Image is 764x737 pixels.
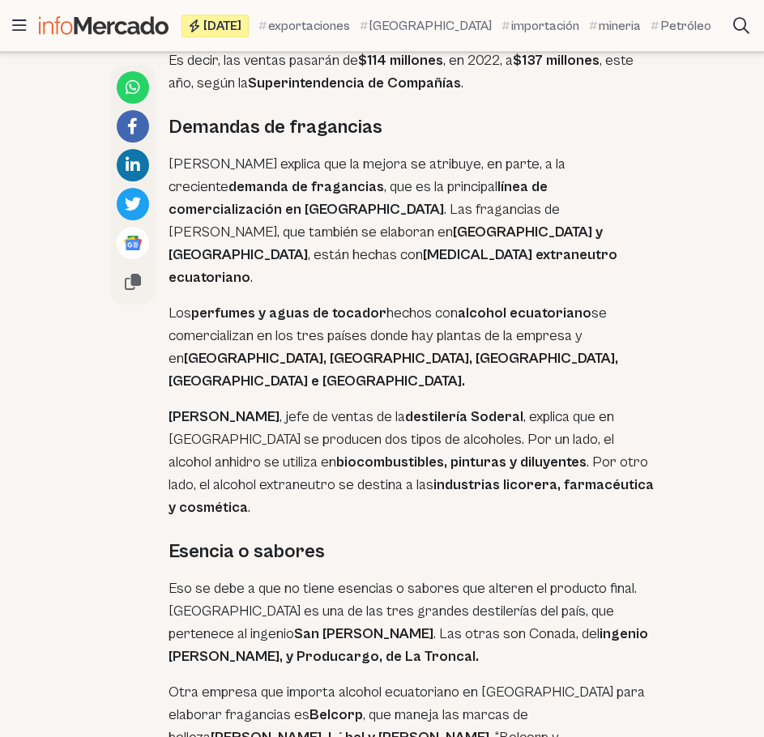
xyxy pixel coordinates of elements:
[169,302,655,393] p: Los hechos con se comercializan en los tres países donde hay plantas de la empresa y en
[309,706,363,723] strong: Belcorp
[228,178,384,195] strong: demanda de fragancias
[651,16,711,36] a: Petróleo
[191,305,386,322] strong: perfumes y aguas de tocador
[169,539,655,564] h2: Esencia o sabores
[169,153,655,289] p: [PERSON_NAME] explica que la mejora se atribuye, en parte, a la creciente , que es la principal ....
[660,16,711,36] span: Petróleo
[203,19,241,32] span: [DATE]
[599,16,641,36] span: mineria
[42,42,181,55] div: Dominio: [DOMAIN_NAME]
[190,96,258,106] div: Palabras clave
[405,408,523,425] strong: destilería Soderal
[589,16,641,36] a: mineria
[369,16,492,36] span: [GEOGRAPHIC_DATA]
[169,577,655,668] p: Eso se debe a que no tiene esencias o sabores que alteren el producto final. [GEOGRAPHIC_DATA] es...
[502,16,579,36] a: importación
[248,75,461,92] strong: Superintendencia de Compañías
[294,625,433,642] strong: San [PERSON_NAME]
[511,16,579,36] span: importación
[173,94,186,107] img: tab_keywords_by_traffic_grey.svg
[26,26,39,39] img: logo_orange.svg
[123,233,143,253] img: Google News logo
[458,305,591,322] strong: alcohol ecuatoriano
[169,408,280,425] strong: [PERSON_NAME]
[268,16,350,36] span: exportaciones
[67,94,80,107] img: tab_domain_overview_orange.svg
[360,16,492,36] a: [GEOGRAPHIC_DATA]
[169,350,618,390] strong: [GEOGRAPHIC_DATA], [GEOGRAPHIC_DATA], [GEOGRAPHIC_DATA], [GEOGRAPHIC_DATA] e [GEOGRAPHIC_DATA].
[39,16,169,35] img: Infomercado Ecuador logo
[258,16,350,36] a: exportaciones
[513,52,600,69] strong: $137 millones
[169,406,655,519] p: , jefe de ventas de la , explica que en [GEOGRAPHIC_DATA] se producen dos tipos de alcoholes. Por...
[85,96,124,106] div: Dominio
[169,224,603,263] strong: [GEOGRAPHIC_DATA] y [GEOGRAPHIC_DATA]
[26,42,39,55] img: website_grey.svg
[358,52,443,69] strong: $114 millones
[45,26,79,39] div: v 4.0.25
[169,114,655,140] h2: Demandas de fragancias
[336,454,587,471] strong: biocombustibles, pinturas y diluyentes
